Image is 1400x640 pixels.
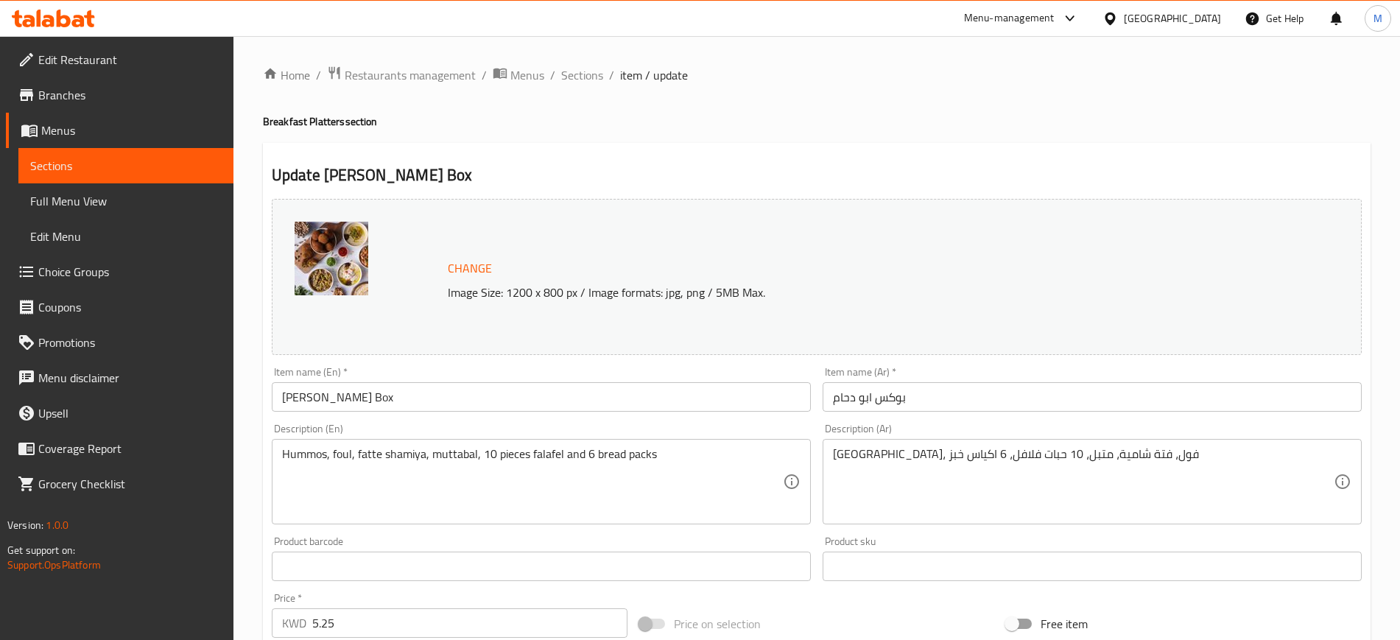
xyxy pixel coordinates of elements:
a: Edit Menu [18,219,233,254]
a: Menus [6,113,233,148]
h2: Update [PERSON_NAME] Box [272,164,1362,186]
img: %D8%A8%D9%88%D9%83%D8%B3_%D8%AF%D8%AD%D8%A7%D9%85638929357265913865.jpg [295,222,368,295]
span: Coupons [38,298,222,316]
span: Price on selection [674,615,761,633]
textarea: Hummos, foul, fatte shamiya, muttabal, 10 pieces falafel and 6 bread packs [282,447,783,517]
span: Edit Restaurant [38,51,222,68]
input: Enter name En [272,382,811,412]
a: Home [263,66,310,84]
span: Grocery Checklist [38,475,222,493]
li: / [482,66,487,84]
div: Menu-management [964,10,1055,27]
span: Sections [30,157,222,175]
p: KWD [282,614,306,632]
input: Please enter product sku [823,552,1362,581]
span: Get support on: [7,541,75,560]
li: / [550,66,555,84]
span: item / update [620,66,688,84]
div: [GEOGRAPHIC_DATA] [1124,10,1221,27]
nav: breadcrumb [263,66,1371,85]
a: Branches [6,77,233,113]
li: / [609,66,614,84]
a: Promotions [6,325,233,360]
input: Please enter price [312,608,627,638]
span: Upsell [38,404,222,422]
button: Change [442,253,498,284]
textarea: [GEOGRAPHIC_DATA]، فول، فتة شامية، متبل، 10 حبات فلافل، 6 اكياس خبز [833,447,1334,517]
a: Sections [561,66,603,84]
h4: Breakfast Platters section [263,114,1371,129]
a: Choice Groups [6,254,233,289]
a: Support.OpsPlatform [7,555,101,574]
a: Grocery Checklist [6,466,233,502]
span: Promotions [38,334,222,351]
a: Full Menu View [18,183,233,219]
a: Restaurants management [327,66,476,85]
a: Coverage Report [6,431,233,466]
span: Version: [7,516,43,535]
span: Menus [41,122,222,139]
input: Enter name Ar [823,382,1362,412]
a: Edit Restaurant [6,42,233,77]
a: Menu disclaimer [6,360,233,395]
a: Menus [493,66,544,85]
span: 1.0.0 [46,516,68,535]
span: Edit Menu [30,228,222,245]
a: Coupons [6,289,233,325]
span: Coverage Report [38,440,222,457]
p: Image Size: 1200 x 800 px / Image formats: jpg, png / 5MB Max. [442,284,1225,301]
span: Menus [510,66,544,84]
span: Branches [38,86,222,104]
span: Change [448,258,492,279]
li: / [316,66,321,84]
a: Sections [18,148,233,183]
span: Choice Groups [38,263,222,281]
span: Free item [1041,615,1088,633]
span: Menu disclaimer [38,369,222,387]
input: Please enter product barcode [272,552,811,581]
span: Restaurants management [345,66,476,84]
a: Upsell [6,395,233,431]
span: M [1373,10,1382,27]
span: Full Menu View [30,192,222,210]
